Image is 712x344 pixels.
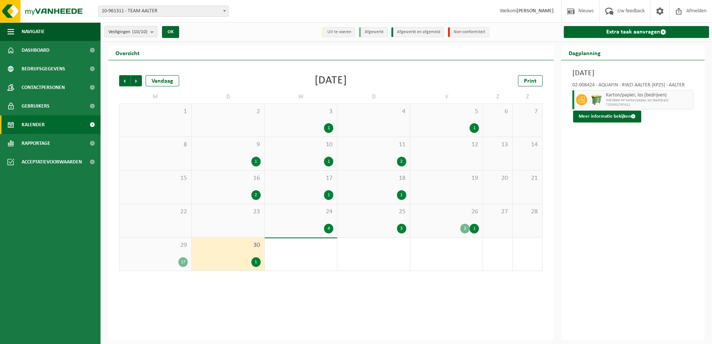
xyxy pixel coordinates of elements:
[251,190,261,200] div: 2
[98,6,229,17] span: 10-961311 - TEAM AALTER
[359,27,388,37] li: Afgewerkt
[196,241,260,249] span: 30
[414,208,479,216] span: 26
[487,174,509,182] span: 20
[108,26,147,38] span: Vestigingen
[414,141,479,149] span: 12
[397,157,406,166] div: 2
[606,103,692,107] span: T250002797422
[123,208,188,216] span: 22
[564,26,709,38] a: Extra taak aanvragen
[487,141,509,149] span: 13
[22,97,50,115] span: Gebruikers
[341,141,406,149] span: 11
[119,75,130,86] span: Vorige
[606,98,692,103] span: WB-0660-HP karton/papier, los (bedrijven)
[119,90,192,103] td: M
[268,141,333,149] span: 10
[414,174,479,182] span: 19
[470,224,479,233] div: 1
[146,75,179,86] div: Vandaag
[99,6,228,16] span: 10-961311 - TEAM AALTER
[22,115,45,134] span: Kalender
[518,75,543,86] a: Print
[108,45,147,60] h2: Overzicht
[196,208,260,216] span: 23
[104,26,158,37] button: Vestigingen(10/10)
[268,208,333,216] span: 24
[22,41,50,60] span: Dashboard
[516,8,554,14] strong: [PERSON_NAME]
[516,208,538,216] span: 28
[324,190,333,200] div: 1
[391,27,444,37] li: Afgewerkt en afgemeld
[315,75,347,86] div: [DATE]
[397,190,406,200] div: 1
[131,75,142,86] span: Volgende
[341,208,406,216] span: 25
[251,257,261,267] div: 1
[22,60,65,78] span: Bedrijfsgegevens
[572,83,694,90] div: 02-008424 - AQUAFIN - RWZI AALTER (KP25) - AALTER
[573,111,641,122] button: Meer informatie bekijken
[192,90,264,103] td: D
[516,108,538,116] span: 7
[178,257,188,267] div: 17
[162,26,179,38] button: OK
[591,94,602,105] img: WB-0660-HPE-GN-50
[448,27,489,37] li: Non-conformiteit
[606,92,692,98] span: Karton/papier, los (bedrijven)
[397,224,406,233] div: 3
[265,90,337,103] td: W
[572,68,694,79] h3: [DATE]
[22,153,82,171] span: Acceptatievoorwaarden
[123,141,188,149] span: 8
[470,123,479,133] div: 1
[561,45,608,60] h2: Dagplanning
[123,108,188,116] span: 1
[22,134,50,153] span: Rapportage
[322,27,355,37] li: Uit te voeren
[324,123,333,133] div: 1
[341,174,406,182] span: 18
[196,108,260,116] span: 2
[524,78,537,84] span: Print
[341,108,406,116] span: 4
[414,108,479,116] span: 5
[410,90,483,103] td: V
[324,157,333,166] div: 1
[337,90,410,103] td: D
[324,224,333,233] div: 4
[460,224,470,233] div: 2
[196,141,260,149] span: 9
[268,174,333,182] span: 17
[513,90,543,103] td: Z
[487,208,509,216] span: 27
[483,90,513,103] td: Z
[516,174,538,182] span: 21
[251,157,261,166] div: 1
[268,108,333,116] span: 3
[516,141,538,149] span: 14
[132,29,147,34] count: (10/10)
[123,241,188,249] span: 29
[196,174,260,182] span: 16
[22,78,65,97] span: Contactpersonen
[123,174,188,182] span: 15
[22,22,45,41] span: Navigatie
[487,108,509,116] span: 6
